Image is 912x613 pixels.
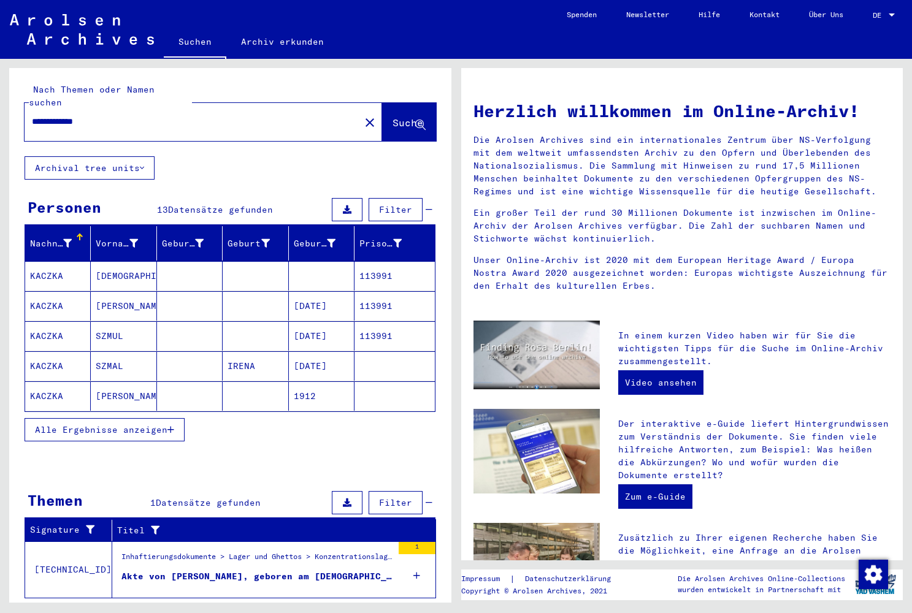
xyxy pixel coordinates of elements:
mat-header-cell: Geburtsname [157,226,223,261]
div: Geburtsname [162,234,222,253]
a: Video ansehen [618,370,703,395]
mat-cell: 113991 [354,291,434,321]
p: Der interaktive e-Guide liefert Hintergrundwissen zum Verständnis der Dokumente. Sie finden viele... [618,417,891,482]
p: Copyright © Arolsen Archives, 2021 [461,585,626,596]
mat-header-cell: Vorname [91,226,156,261]
div: Geburt‏ [228,237,269,250]
a: Zum e-Guide [618,484,692,509]
div: Prisoner # [359,234,420,253]
p: Zusätzlich zu Ihrer eigenen Recherche haben Sie die Möglichkeit, eine Anfrage an die Arolsen Arch... [618,531,891,609]
a: Datenschutzerklärung [515,573,626,585]
img: video.jpg [473,321,600,390]
mat-cell: [PERSON_NAME] [91,291,156,321]
mat-cell: IRENA [223,351,288,381]
img: Zustimmung ändern [859,560,888,589]
div: Themen [28,489,83,511]
mat-cell: SZMAL [91,351,156,381]
span: Filter [379,204,412,215]
div: Signature [30,520,112,540]
mat-cell: SZMUL [91,321,156,351]
p: Ein großer Teil der rund 30 Millionen Dokumente ist inzwischen im Online-Archiv der Arolsen Archi... [473,207,891,245]
div: Geburtsdatum [294,234,354,253]
mat-cell: KACZKA [25,291,91,321]
mat-cell: [DATE] [289,321,354,351]
div: Personen [28,196,101,218]
button: Suche [382,103,436,141]
span: Datensätze gefunden [156,497,261,508]
img: Arolsen_neg.svg [10,14,154,45]
div: Vorname [96,237,137,250]
div: Titel [117,524,405,537]
button: Filter [369,198,423,221]
div: Signature [30,524,96,536]
p: Die Arolsen Archives Online-Collections [678,573,845,584]
mat-cell: KACZKA [25,381,91,411]
span: 1 [150,497,156,508]
div: Nachname [30,237,72,250]
div: Geburtsname [162,237,204,250]
p: wurden entwickelt in Partnerschaft mit [678,584,845,595]
span: Alle Ergebnisse anzeigen [35,424,167,435]
p: Unser Online-Archiv ist 2020 mit dem European Heritage Award / Europa Nostra Award 2020 ausgezeic... [473,254,891,292]
div: Akte von [PERSON_NAME], geboren am [DEMOGRAPHIC_DATA] [121,570,393,583]
mat-cell: KACZKA [25,351,91,381]
span: Suche [393,116,423,129]
a: Suchen [164,27,226,59]
img: inquiries.jpg [473,523,600,607]
mat-cell: 113991 [354,261,434,291]
h1: Herzlich willkommen im Online-Archiv! [473,98,891,124]
mat-cell: 1912 [289,381,354,411]
span: 13 [157,204,168,215]
div: | [461,573,626,585]
td: [TECHNICAL_ID] [25,541,112,598]
button: Archival tree units [25,156,155,180]
div: Inhaftierungsdokumente > Lager und Ghettos > Konzentrationslager [GEOGRAPHIC_DATA] > Individuelle... [121,551,393,568]
button: Clear [358,110,382,134]
mat-cell: [PERSON_NAME] [91,381,156,411]
button: Filter [369,491,423,514]
div: Prisoner # [359,237,401,250]
div: Geburtsdatum [294,237,335,250]
img: yv_logo.png [853,569,899,600]
div: Geburt‏ [228,234,288,253]
button: Alle Ergebnisse anzeigen [25,418,185,441]
mat-icon: close [362,115,377,130]
div: Titel [117,520,421,540]
div: 1 [399,542,435,554]
mat-cell: [DEMOGRAPHIC_DATA] [91,261,156,291]
span: Filter [379,497,412,508]
mat-cell: KACZKA [25,261,91,291]
mat-header-cell: Nachname [25,226,91,261]
mat-header-cell: Prisoner # [354,226,434,261]
p: In einem kurzen Video haben wir für Sie die wichtigsten Tipps für die Suche im Online-Archiv zusa... [618,329,891,368]
span: Datensätze gefunden [168,204,273,215]
img: eguide.jpg [473,409,600,493]
mat-cell: 113991 [354,321,434,351]
a: Archiv erkunden [226,27,339,56]
mat-cell: [DATE] [289,291,354,321]
mat-header-cell: Geburtsdatum [289,226,354,261]
mat-cell: KACZKA [25,321,91,351]
mat-label: Nach Themen oder Namen suchen [29,84,155,108]
div: Vorname [96,234,156,253]
mat-cell: [DATE] [289,351,354,381]
div: Nachname [30,234,90,253]
mat-header-cell: Geburt‏ [223,226,288,261]
p: Die Arolsen Archives sind ein internationales Zentrum über NS-Verfolgung mit dem weltweit umfasse... [473,134,891,198]
span: DE [873,11,886,20]
a: Impressum [461,573,510,585]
